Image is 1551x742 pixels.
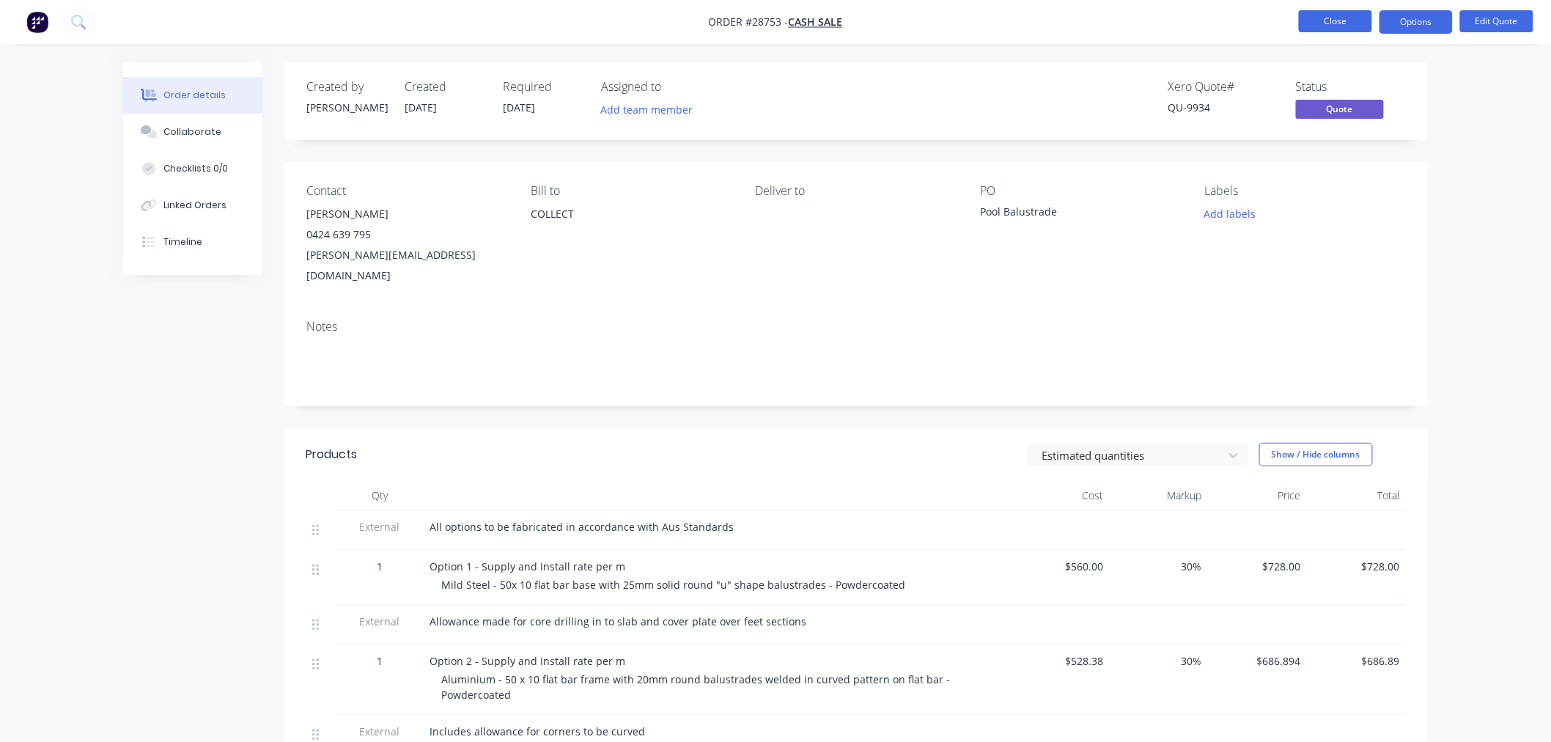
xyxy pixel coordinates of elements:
[405,80,485,94] div: Created
[1109,481,1208,510] div: Markup
[601,100,701,120] button: Add team member
[306,446,358,463] div: Products
[342,724,418,739] span: External
[503,100,535,114] span: [DATE]
[123,187,262,224] button: Linked Orders
[1313,559,1400,574] span: $728.00
[1296,80,1406,94] div: Status
[342,614,418,629] span: External
[306,184,507,198] div: Contact
[1196,204,1264,224] button: Add labels
[430,520,734,534] span: All options to be fabricated in accordance with Aus Standards
[336,481,424,510] div: Qty
[306,245,507,286] div: [PERSON_NAME][EMAIL_ADDRESS][DOMAIN_NAME]
[1168,80,1278,94] div: Xero Quote #
[123,150,262,187] button: Checklists 0/0
[1307,481,1406,510] div: Total
[980,204,1163,224] div: Pool Balustrade
[980,184,1181,198] div: PO
[1296,100,1384,118] span: Quote
[164,162,229,175] div: Checklists 0/0
[306,100,387,115] div: [PERSON_NAME]
[1016,653,1103,669] span: $528.38
[164,199,227,212] div: Linked Orders
[531,184,732,198] div: Bill to
[531,204,732,224] div: COLLECT
[430,559,625,573] span: Option 1 - Supply and Install rate per m
[430,724,645,738] span: Includes allowance for corners to be curved
[593,100,701,120] button: Add team member
[1168,100,1278,115] div: QU-9934
[1214,653,1301,669] span: $686.894
[377,653,383,669] span: 1
[342,519,418,535] span: External
[756,184,957,198] div: Deliver to
[1208,481,1307,510] div: Price
[377,559,383,574] span: 1
[123,77,262,114] button: Order details
[789,15,843,29] a: CASH SALE
[405,100,437,114] span: [DATE]
[306,204,507,224] div: [PERSON_NAME]
[1214,559,1301,574] span: $728.00
[531,204,732,251] div: COLLECT
[164,235,203,249] div: Timeline
[123,114,262,150] button: Collaborate
[164,125,222,139] div: Collaborate
[430,654,625,668] span: Option 2 - Supply and Install rate per m
[1205,184,1406,198] div: Labels
[123,224,262,260] button: Timeline
[1115,653,1202,669] span: 30%
[1299,10,1372,32] button: Close
[1460,10,1533,32] button: Edit Quote
[306,80,387,94] div: Created by
[709,15,789,29] span: Order #28753 -
[430,614,806,628] span: Allowance made for core drilling in to slab and cover plate over feet sections
[1379,10,1453,34] button: Options
[306,320,1406,334] div: Notes
[441,578,905,592] span: Mild Steel - 50x 10 flat bar base with 25mm solid round "u" shape balustrades - Powdercoated
[1115,559,1202,574] span: 30%
[26,11,48,33] img: Factory
[306,204,507,286] div: [PERSON_NAME]0424 639 795[PERSON_NAME][EMAIL_ADDRESS][DOMAIN_NAME]
[503,80,583,94] div: Required
[1313,653,1400,669] span: $686.89
[164,89,226,102] div: Order details
[306,224,507,245] div: 0424 639 795
[1010,481,1109,510] div: Cost
[441,672,953,702] span: Aluminium - 50 x 10 flat bar frame with 20mm round balustrades welded in curved pattern on flat b...
[601,80,748,94] div: Assigned to
[1259,443,1373,466] button: Show / Hide columns
[1016,559,1103,574] span: $560.00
